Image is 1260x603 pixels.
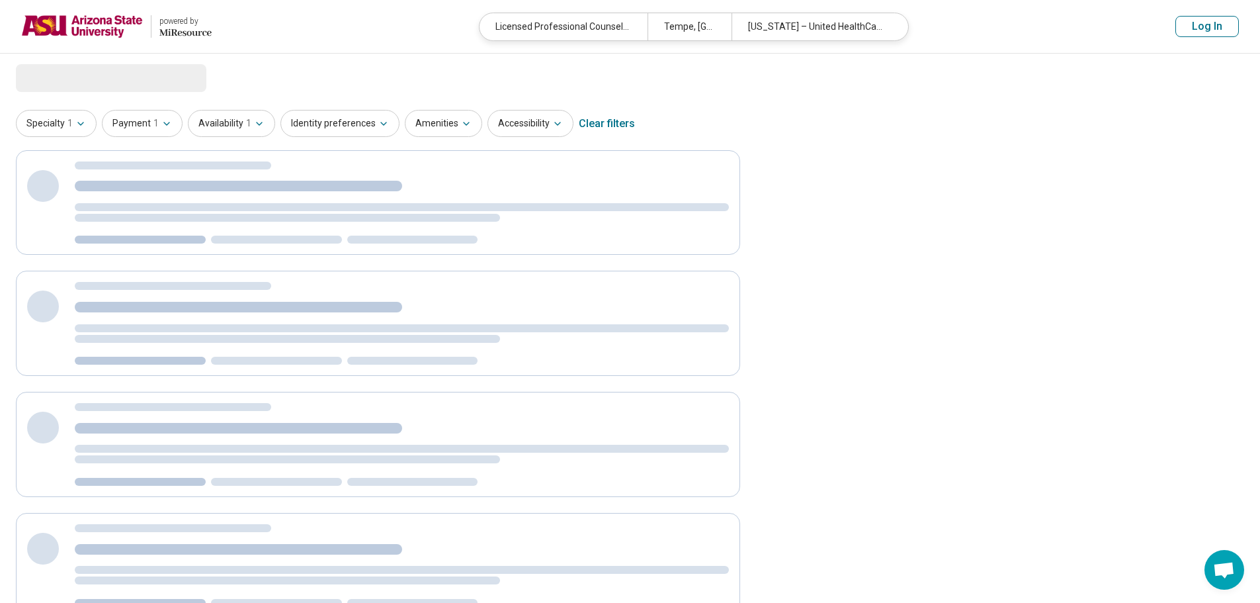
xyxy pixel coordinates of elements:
button: Specialty1 [16,110,97,137]
div: Clear filters [579,108,635,140]
a: Arizona State Universitypowered by [21,11,212,42]
button: Identity preferences [280,110,399,137]
span: Loading... [16,64,127,91]
button: Accessibility [487,110,573,137]
span: 1 [246,116,251,130]
img: Arizona State University [21,11,143,42]
div: Tempe, [GEOGRAPHIC_DATA] [648,13,732,40]
button: Payment1 [102,110,183,137]
div: Open chat [1204,550,1244,590]
button: Availability1 [188,110,275,137]
button: Amenities [405,110,482,137]
div: powered by [159,15,212,27]
button: Log In [1175,16,1239,37]
span: 1 [67,116,73,130]
div: [US_STATE] – United HealthCare Student Resources [732,13,900,40]
span: 1 [153,116,159,130]
div: Licensed Professional Counselor (LPC) [480,13,648,40]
